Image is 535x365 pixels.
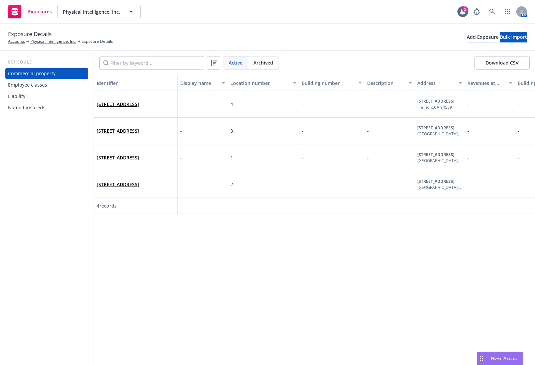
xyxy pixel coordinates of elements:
[500,32,527,42] button: Bulk import
[97,128,139,134] a: [STREET_ADDRESS]
[491,355,517,361] span: Nova Assist
[63,8,121,15] span: Physical Intelligence, Inc.
[302,128,303,134] span: -
[470,5,484,18] a: Report a Bug
[8,30,51,38] span: Exposure Details
[501,5,514,18] a: Switch app
[229,59,242,66] span: Active
[180,101,182,108] span: -
[367,181,369,188] span: -
[228,75,299,91] button: Location number
[462,6,468,12] div: 1
[518,101,519,107] span: -
[82,38,113,44] span: Exposure Details
[97,154,139,161] span: [STREET_ADDRESS]
[417,98,454,104] b: [STREET_ADDRESS]
[30,38,76,44] a: Physical Intelligence, Inc.
[302,154,303,161] span: -
[477,352,523,365] button: Nova Assist
[417,178,454,184] b: [STREET_ADDRESS]
[417,104,454,110] div: Fremont , CA , 94539
[97,203,117,209] span: 4 records
[94,75,178,91] button: Identifier
[28,9,52,14] span: Exposures
[5,102,88,113] a: Named insureds
[180,80,218,87] div: Display name
[8,38,25,44] a: Accounts
[230,154,233,161] span: 1
[364,75,415,91] button: Description
[230,80,289,87] div: Location number
[230,181,233,188] span: 2
[467,181,469,188] span: -
[180,181,182,188] span: -
[8,80,47,90] div: Employee classes
[467,101,469,107] span: -
[486,5,499,18] a: Search
[474,56,530,70] button: Download CSV
[5,80,88,90] a: Employee classes
[417,185,462,191] div: [GEOGRAPHIC_DATA] , CA , 94110
[467,80,505,87] div: Revenues at location
[97,80,175,87] div: Identifier
[5,68,88,79] a: Commercial property
[57,5,141,18] button: Physical Intelligence, Inc.
[8,102,45,113] div: Named insureds
[518,154,519,161] span: -
[367,80,405,87] div: Description
[5,2,55,21] a: Exposures
[367,154,369,161] span: -
[477,352,486,365] div: Drag to move
[417,80,455,87] div: Address
[97,181,139,188] a: [STREET_ADDRESS]
[518,181,519,188] span: -
[465,75,515,91] button: Revenues at location
[467,128,469,134] span: -
[302,101,303,107] span: -
[253,59,273,66] span: Archived
[97,154,139,161] a: [STREET_ADDRESS]
[302,181,303,188] span: -
[99,56,204,70] input: Filter by keyword...
[417,125,454,131] b: [STREET_ADDRESS]
[8,91,25,102] div: Liability
[417,158,462,164] div: [GEOGRAPHIC_DATA] , CA , 94110-1333
[417,152,454,157] b: [STREET_ADDRESS]
[367,101,369,107] span: -
[180,127,182,134] span: -
[467,154,469,161] span: -
[467,32,499,42] button: Add Exposure
[97,101,139,108] span: [STREET_ADDRESS]
[415,75,465,91] button: Address
[5,59,88,66] div: Schedule
[417,131,462,137] div: [GEOGRAPHIC_DATA] , CA , 94103
[5,91,88,102] a: Liability
[97,127,139,134] span: [STREET_ADDRESS]
[178,75,228,91] button: Display name
[299,75,364,91] button: Building number
[367,128,369,134] span: -
[180,154,182,161] span: -
[230,101,233,107] span: 4
[97,101,139,107] a: [STREET_ADDRESS]
[518,128,519,134] span: -
[230,128,233,134] span: 3
[302,80,354,87] div: Building number
[8,68,56,79] div: Commercial property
